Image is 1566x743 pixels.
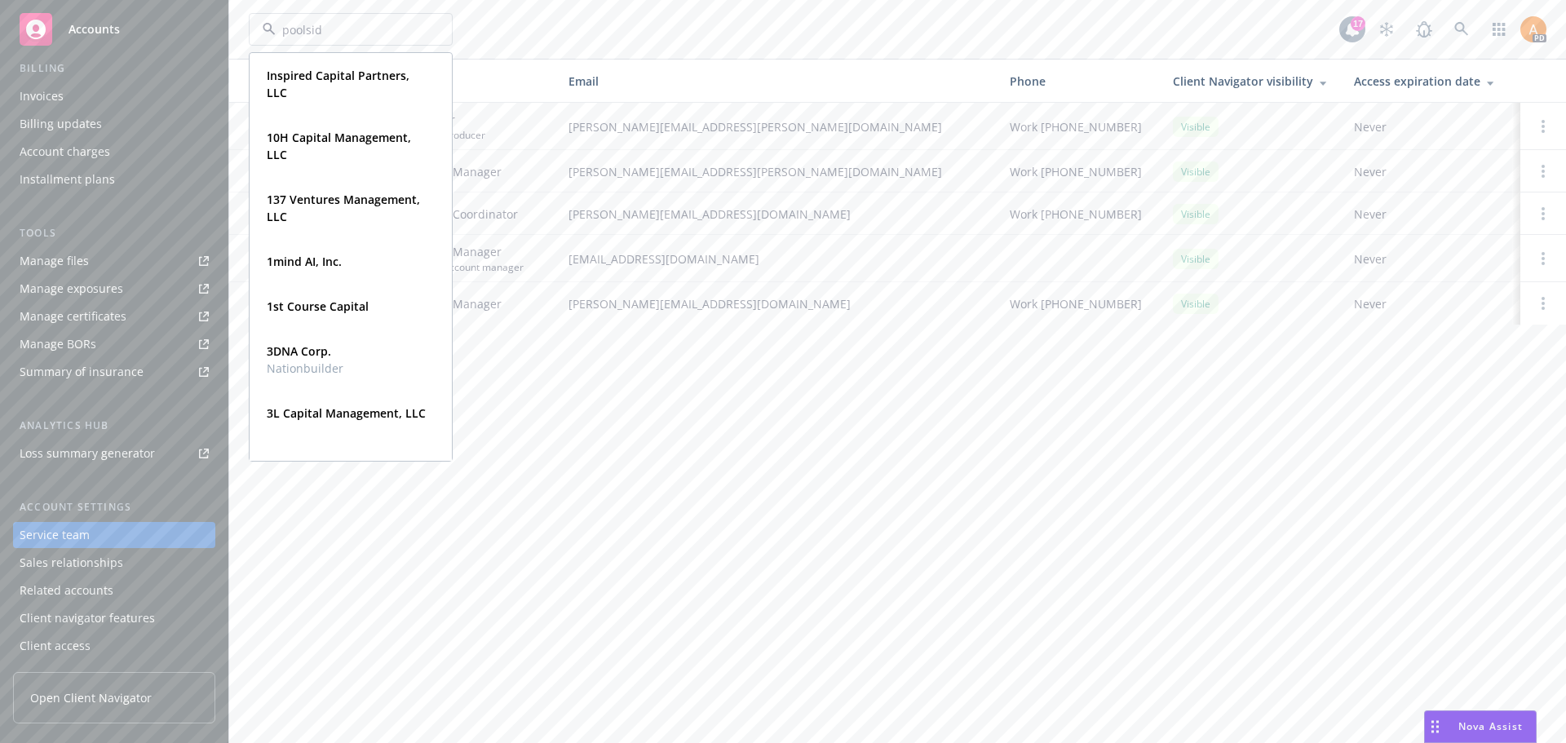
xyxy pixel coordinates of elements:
[267,299,369,314] strong: 1st Course Capital
[568,295,984,312] span: [PERSON_NAME][EMAIL_ADDRESS][DOMAIN_NAME]
[13,248,215,274] a: Manage files
[13,550,215,576] a: Sales relationships
[405,73,542,90] div: Role
[267,192,420,224] strong: 137 Ventures Management, LLC
[1010,295,1142,312] span: Work [PHONE_NUMBER]
[1370,13,1403,46] a: Stop snowing
[20,83,64,109] div: Invoices
[1351,16,1365,31] div: 17
[13,276,215,302] a: Manage exposures
[1354,250,1507,268] span: Never
[13,331,215,357] a: Manage BORs
[13,83,215,109] a: Invoices
[20,303,126,329] div: Manage certificates
[1354,206,1507,223] span: Never
[1010,73,1147,90] div: Phone
[1173,204,1219,224] div: Visible
[1354,295,1507,312] span: Never
[13,577,215,604] a: Related accounts
[1424,710,1537,743] button: Nova Assist
[267,343,331,359] strong: 3DNA Corp.
[1010,206,1142,223] span: Work [PHONE_NUMBER]
[568,250,984,268] span: [EMAIL_ADDRESS][DOMAIN_NAME]
[276,21,419,38] input: Filter by keyword
[13,633,215,659] a: Client access
[13,111,215,137] a: Billing updates
[13,225,215,241] div: Tools
[20,605,155,631] div: Client navigator features
[1458,719,1523,733] span: Nova Assist
[13,7,215,52] a: Accounts
[1010,118,1142,135] span: Work [PHONE_NUMBER]
[20,331,96,357] div: Manage BORs
[267,68,409,100] strong: Inspired Capital Partners, LLC
[13,60,215,77] div: Billing
[69,23,120,36] span: Accounts
[1520,16,1546,42] img: photo
[20,111,102,137] div: Billing updates
[13,499,215,515] div: Account settings
[568,118,984,135] span: [PERSON_NAME][EMAIL_ADDRESS][PERSON_NAME][DOMAIN_NAME]
[20,522,90,548] div: Service team
[20,248,89,274] div: Manage files
[20,633,91,659] div: Client access
[20,166,115,192] div: Installment plans
[1483,13,1515,46] a: Switch app
[1173,73,1328,90] div: Client Navigator visibility
[405,243,524,260] span: Account Manager
[1425,711,1445,742] div: Drag to move
[1354,163,1507,180] span: Never
[267,254,342,269] strong: 1mind AI, Inc.
[1445,13,1478,46] a: Search
[20,276,123,302] div: Manage exposures
[267,360,343,377] span: Nationbuilder
[1354,118,1507,135] span: Never
[20,550,123,576] div: Sales relationships
[1173,117,1219,137] div: Visible
[405,295,502,312] span: Account Manager
[405,206,518,223] span: Account Coordinator
[13,166,215,192] a: Installment plans
[1408,13,1440,46] a: Report a Bug
[1173,249,1219,269] div: Visible
[1354,73,1507,90] div: Access expiration date
[20,359,144,385] div: Summary of insurance
[20,577,113,604] div: Related accounts
[405,260,524,274] span: Primary account manager
[13,139,215,165] a: Account charges
[20,139,110,165] div: Account charges
[267,405,426,421] strong: 3L Capital Management, LLC
[13,359,215,385] a: Summary of insurance
[1173,161,1219,182] div: Visible
[13,522,215,548] a: Service team
[13,418,215,434] div: Analytics hub
[568,73,984,90] div: Email
[568,206,984,223] span: [PERSON_NAME][EMAIL_ADDRESS][DOMAIN_NAME]
[13,303,215,329] a: Manage certificates
[30,689,152,706] span: Open Client Navigator
[20,440,155,467] div: Loss summary generator
[13,605,215,631] a: Client navigator features
[267,130,411,162] strong: 10H Capital Management, LLC
[13,440,215,467] a: Loss summary generator
[1010,163,1142,180] span: Work [PHONE_NUMBER]
[1173,294,1219,314] div: Visible
[405,163,502,180] span: Account Manager
[568,163,984,180] span: [PERSON_NAME][EMAIL_ADDRESS][PERSON_NAME][DOMAIN_NAME]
